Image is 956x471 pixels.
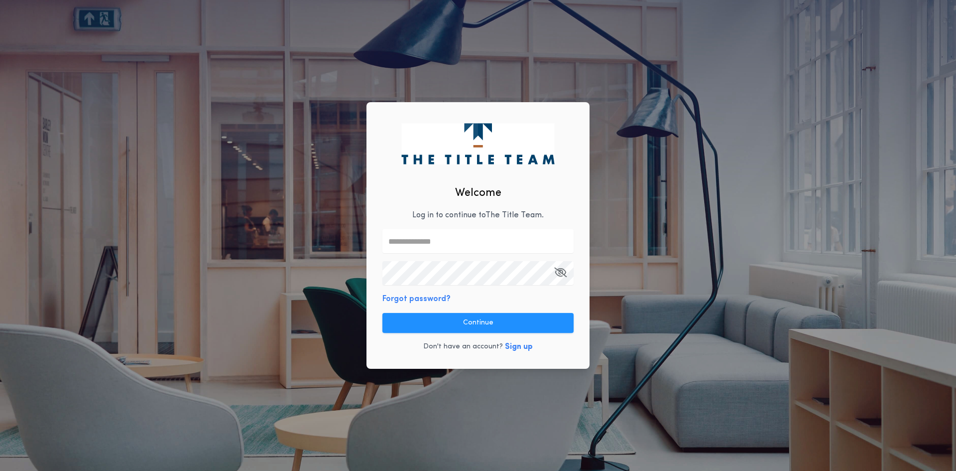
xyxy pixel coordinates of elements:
img: logo [401,123,554,164]
p: Log in to continue to The Title Team . [412,209,544,221]
h2: Welcome [455,185,501,201]
button: Forgot password? [382,293,451,305]
button: Continue [382,313,574,333]
button: Sign up [505,341,533,353]
p: Don't have an account? [423,342,503,352]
